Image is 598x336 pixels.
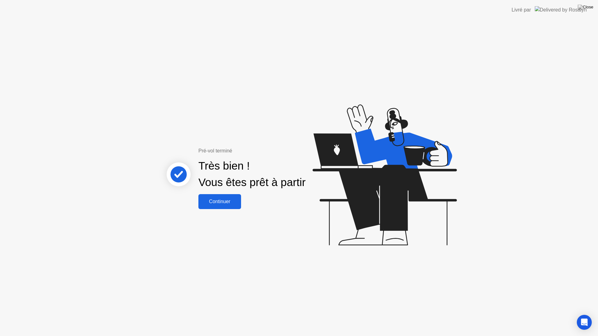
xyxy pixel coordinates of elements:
div: Très bien ! Vous êtes prêt à partir [198,158,306,191]
img: Close [578,5,593,10]
div: Continuer [200,199,239,204]
button: Continuer [198,194,241,209]
div: Livré par [512,6,531,14]
img: Delivered by Rosalyn [535,6,587,13]
div: Pré-vol terminé [198,147,327,155]
div: Open Intercom Messenger [577,315,592,330]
